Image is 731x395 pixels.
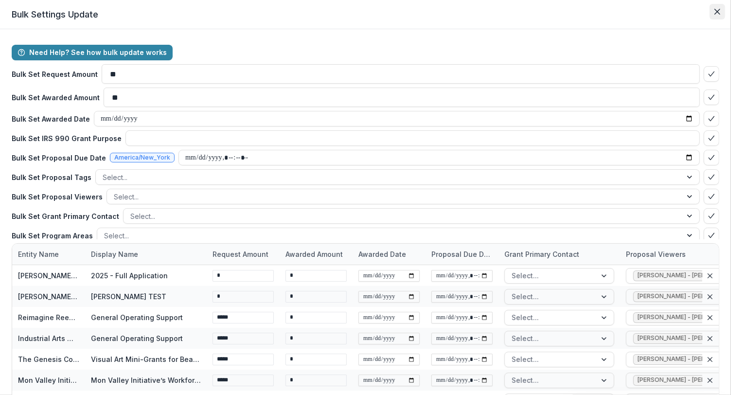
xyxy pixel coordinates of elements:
div: Proposal Viewers [620,249,692,259]
div: Awarded Date [353,244,426,265]
button: bulk-confirm-option [704,130,719,146]
div: [PERSON_NAME] Test Nonprofit [18,270,79,281]
div: The Genesis Collective [18,354,79,364]
div: Mon Valley Initiative’s Workforce Development & Financial Coaching Program [91,375,201,385]
div: Clear selected options [704,270,716,282]
button: bulk-confirm-option [704,208,719,224]
p: Bulk Set Program Areas [12,231,93,241]
button: Need Help? See how bulk update works [12,45,173,60]
div: Awarded Date [353,249,412,259]
p: Bulk Set Awarded Amount [12,92,100,103]
p: Bulk Set Proposal Viewers [12,192,103,202]
div: Grant Primary Contact [499,244,620,265]
div: Clear selected options [704,291,716,303]
button: Close [710,4,725,19]
div: Clear selected options [704,333,716,344]
button: bulk-confirm-option [704,111,719,126]
button: bulk-confirm-option [704,66,719,82]
p: Bulk Set IRS 990 Grant Purpose [12,133,122,144]
div: Clear selected options [704,354,716,365]
p: Bulk Set Proposal Due Date [12,153,106,163]
div: Awarded Amount [280,244,353,265]
button: bulk-confirm-option [704,228,719,243]
p: Request Amount [213,249,268,259]
div: Visual Art Mini-Grants for Beaver County Artists [91,354,201,364]
button: bulk-confirm-option [704,90,719,105]
div: Industrial Arts Workshop [18,333,79,343]
button: bulk-confirm-option [704,189,719,204]
div: Awarded Amount [280,249,349,259]
div: Display Name [85,244,207,265]
div: General Operating Support [91,333,183,343]
div: Request Amount [207,244,280,265]
div: 2025 - Full Application [91,270,168,281]
div: Entity Name [12,244,85,265]
p: Bulk Set Proposal Tags [12,172,91,182]
div: Proposal Due Date [426,244,499,265]
p: Bulk Set Request Amount [12,69,98,79]
div: Clear selected options [704,312,716,323]
div: [PERSON_NAME] Test Nonprofit [18,291,79,302]
div: Reimagine Reentry, Inc. [18,312,79,323]
div: Entity Name [12,249,65,259]
p: Bulk Set Grant Primary Contact [12,211,119,221]
div: Mon Valley Initiative [18,375,79,385]
div: Proposal Due Date [426,249,499,259]
div: General Operating Support [91,312,183,323]
span: America/New_York [114,154,170,161]
div: [PERSON_NAME] TEST [91,291,166,302]
button: bulk-confirm-option [704,169,719,185]
div: Grant Primary Contact [499,249,585,259]
div: Clear selected options [704,375,716,386]
button: bulk-confirm-option [704,150,719,165]
p: Bulk Set Awarded Date [12,114,90,124]
div: Display Name [85,249,144,259]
